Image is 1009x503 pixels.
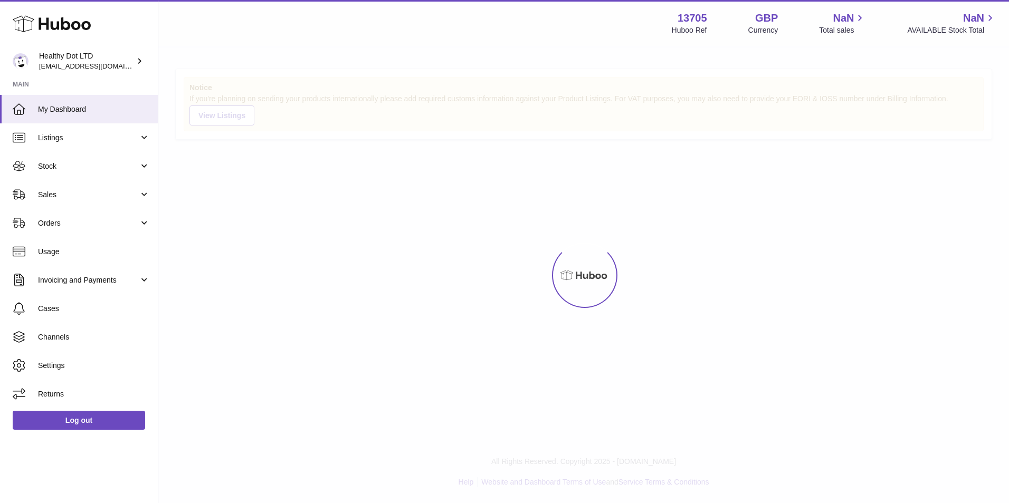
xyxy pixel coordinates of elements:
[38,247,150,257] span: Usage
[907,11,996,35] a: NaN AVAILABLE Stock Total
[38,275,139,285] span: Invoicing and Payments
[678,11,707,25] strong: 13705
[38,332,150,342] span: Channels
[819,25,866,35] span: Total sales
[38,133,139,143] span: Listings
[38,304,150,314] span: Cases
[963,11,984,25] span: NaN
[672,25,707,35] div: Huboo Ref
[38,104,150,114] span: My Dashboard
[819,11,866,35] a: NaN Total sales
[755,11,778,25] strong: GBP
[39,51,134,71] div: Healthy Dot LTD
[13,53,28,69] img: internalAdmin-13705@internal.huboo.com
[39,62,155,70] span: [EMAIL_ADDRESS][DOMAIN_NAME]
[38,218,139,228] span: Orders
[13,411,145,430] a: Log out
[38,361,150,371] span: Settings
[748,25,778,35] div: Currency
[38,161,139,171] span: Stock
[907,25,996,35] span: AVAILABLE Stock Total
[38,190,139,200] span: Sales
[38,389,150,399] span: Returns
[833,11,854,25] span: NaN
